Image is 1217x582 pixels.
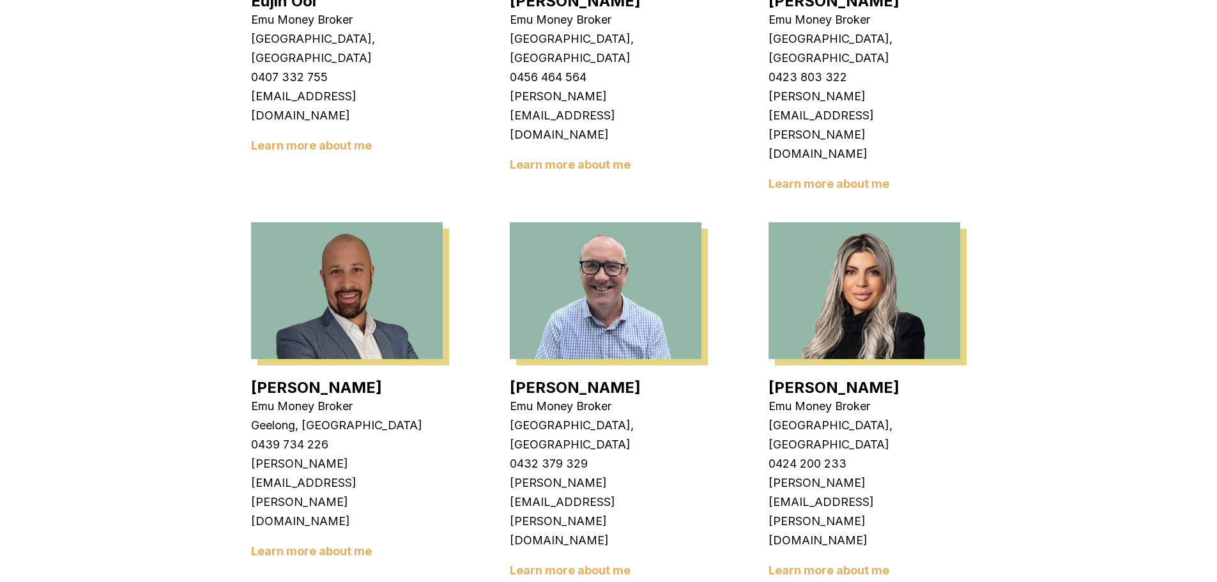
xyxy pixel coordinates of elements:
[510,378,641,397] a: [PERSON_NAME]
[251,139,372,152] a: Learn more about me
[251,416,443,435] p: Geelong, [GEOGRAPHIC_DATA]
[510,454,701,473] p: 0432 379 329
[769,397,960,416] p: Emu Money Broker
[251,544,372,558] a: Learn more about me
[769,68,960,87] p: 0423 803 322
[769,87,960,164] p: [PERSON_NAME][EMAIL_ADDRESS][PERSON_NAME][DOMAIN_NAME]
[510,563,631,577] a: Learn more about me
[510,29,701,68] p: [GEOGRAPHIC_DATA], [GEOGRAPHIC_DATA]
[251,222,443,359] img: Brad Hearns
[251,68,443,87] p: 0407 332 755
[251,435,443,454] p: 0439 734 226
[769,378,899,397] a: [PERSON_NAME]
[769,473,960,550] p: [PERSON_NAME][EMAIL_ADDRESS][PERSON_NAME][DOMAIN_NAME]
[251,454,443,531] p: [PERSON_NAME][EMAIL_ADDRESS][PERSON_NAME][DOMAIN_NAME]
[769,29,960,68] p: [GEOGRAPHIC_DATA], [GEOGRAPHIC_DATA]
[251,10,443,29] p: Emu Money Broker
[251,87,443,125] p: [EMAIL_ADDRESS][DOMAIN_NAME]
[510,68,701,87] p: 0456 464 564
[510,473,701,550] p: [PERSON_NAME][EMAIL_ADDRESS][PERSON_NAME][DOMAIN_NAME]
[769,177,889,190] a: Learn more about me
[251,378,382,397] a: [PERSON_NAME]
[251,29,443,68] p: [GEOGRAPHIC_DATA], [GEOGRAPHIC_DATA]
[510,158,631,171] a: Learn more about me
[769,454,960,473] p: 0424 200 233
[769,222,960,359] img: Evette Abdo
[510,87,701,144] p: [PERSON_NAME][EMAIL_ADDRESS][DOMAIN_NAME]
[510,416,701,454] p: [GEOGRAPHIC_DATA], [GEOGRAPHIC_DATA]
[769,416,960,454] p: [GEOGRAPHIC_DATA], [GEOGRAPHIC_DATA]
[251,397,443,416] p: Emu Money Broker
[510,397,701,416] p: Emu Money Broker
[510,222,701,359] img: Adam Howell
[769,563,889,577] a: Learn more about me
[769,10,960,29] p: Emu Money Broker
[510,10,701,29] p: Emu Money Broker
